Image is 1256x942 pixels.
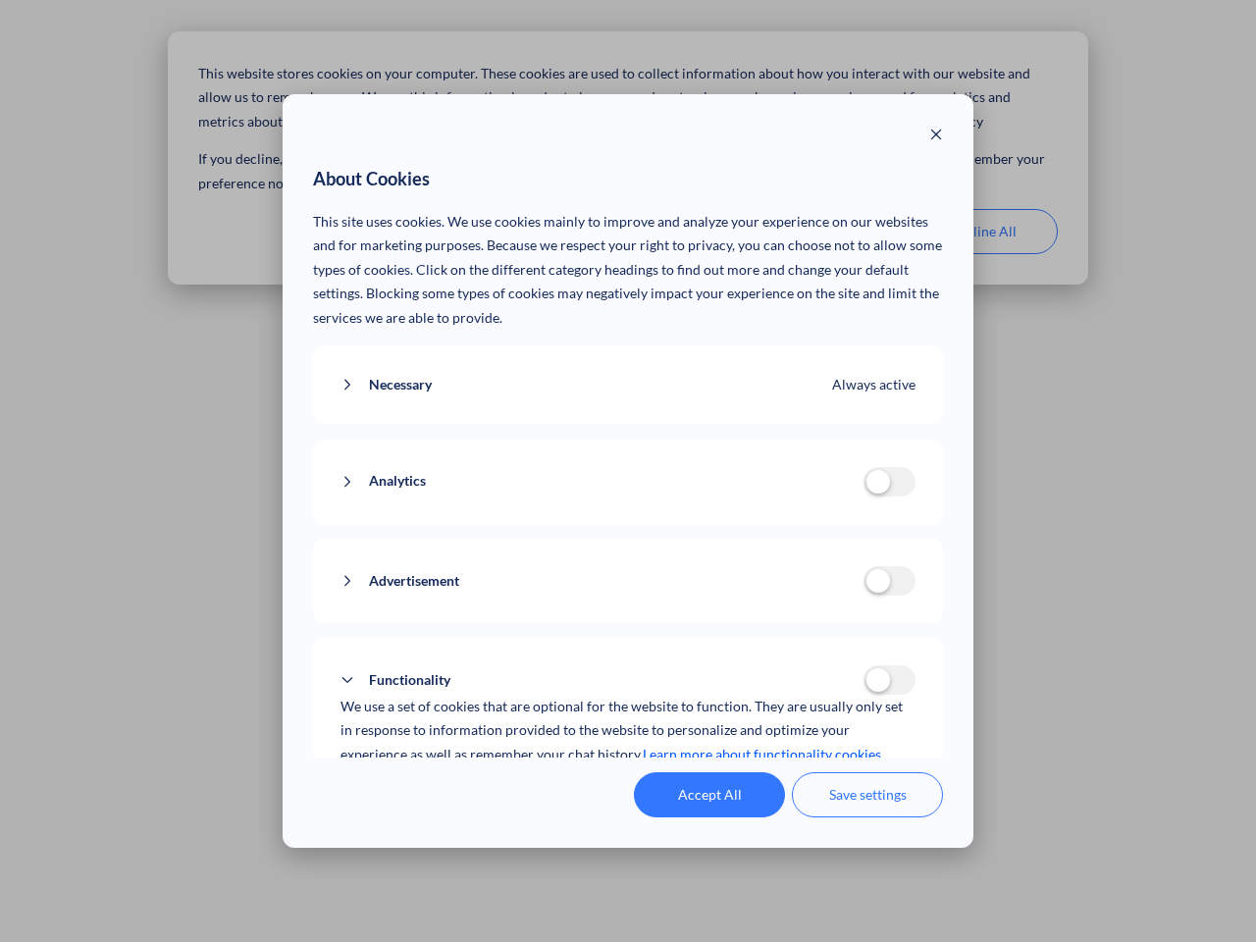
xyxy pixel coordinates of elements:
[929,125,943,149] button: Close modal
[369,469,426,494] span: Analytics
[340,469,863,494] button: Analytics
[643,743,884,767] a: Learn more about functionality cookies.
[832,373,916,397] span: Always active
[369,373,432,397] span: Necessary
[792,772,943,817] button: Save settings
[313,164,430,195] span: About Cookies
[369,569,459,594] span: Advertisement
[1158,848,1256,942] iframe: Chat Widget
[340,569,863,594] button: Advertisement
[369,668,450,693] span: Functionality
[340,695,916,767] p: We use a set of cookies that are optional for the website to function. They are usually only set ...
[340,373,833,397] button: Necessary
[313,210,944,331] p: This site uses cookies. We use cookies mainly to improve and analyze your experience on our websi...
[340,668,863,693] button: Functionality
[634,772,785,817] button: Accept All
